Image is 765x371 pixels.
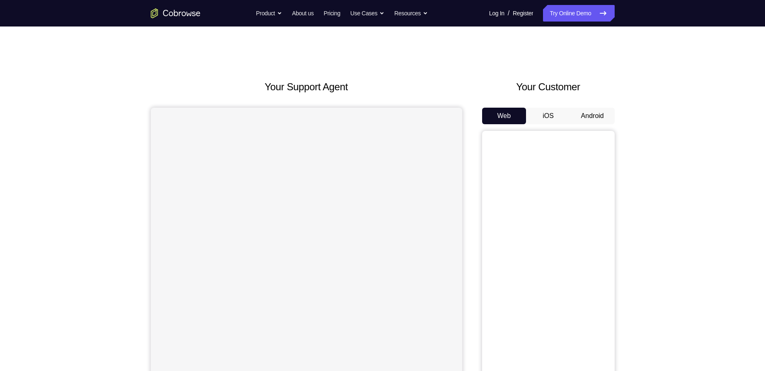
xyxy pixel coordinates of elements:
[482,108,526,124] button: Web
[482,79,615,94] h2: Your Customer
[323,5,340,22] a: Pricing
[508,8,509,18] span: /
[526,108,570,124] button: iOS
[513,5,533,22] a: Register
[543,5,614,22] a: Try Online Demo
[570,108,615,124] button: Android
[256,5,282,22] button: Product
[292,5,314,22] a: About us
[151,79,462,94] h2: Your Support Agent
[350,5,384,22] button: Use Cases
[151,8,200,18] a: Go to the home page
[394,5,428,22] button: Resources
[489,5,504,22] a: Log In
